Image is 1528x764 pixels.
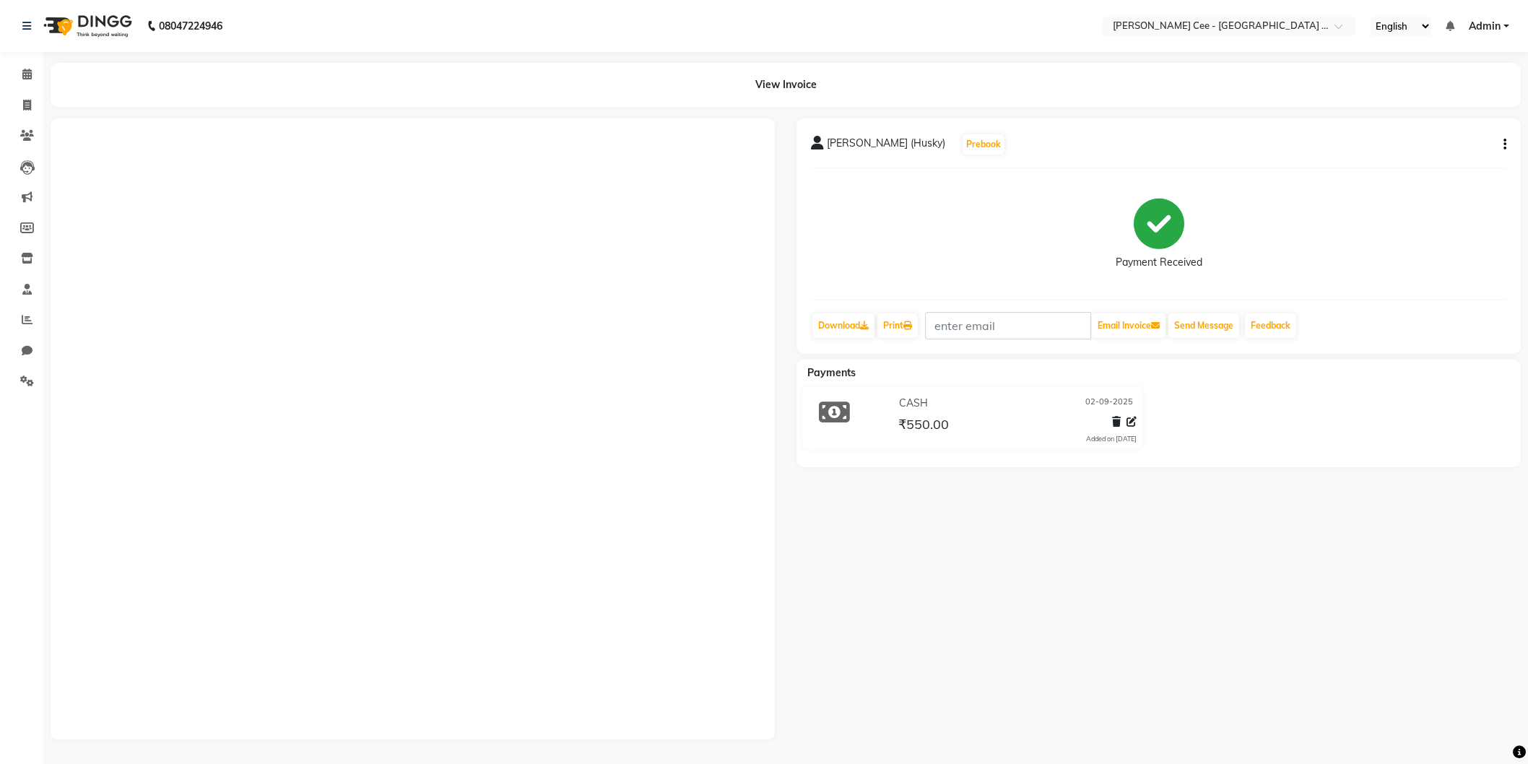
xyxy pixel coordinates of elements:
span: [PERSON_NAME] (Husky) [827,136,945,156]
div: Added on [DATE] [1086,434,1137,444]
span: 02-09-2025 [1085,396,1133,411]
button: Send Message [1168,313,1239,338]
button: Prebook [963,134,1004,155]
span: Payments [807,366,856,379]
a: Feedback [1245,313,1296,338]
div: Payment Received [1116,255,1202,270]
span: CASH [899,396,928,411]
span: ₹550.00 [898,416,949,436]
input: enter email [925,312,1091,339]
button: Email Invoice [1092,313,1165,338]
a: Download [812,313,874,338]
b: 08047224946 [159,6,222,46]
div: View Invoice [51,63,1521,107]
a: Print [877,313,918,338]
span: Admin [1469,19,1501,34]
img: logo [37,6,136,46]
